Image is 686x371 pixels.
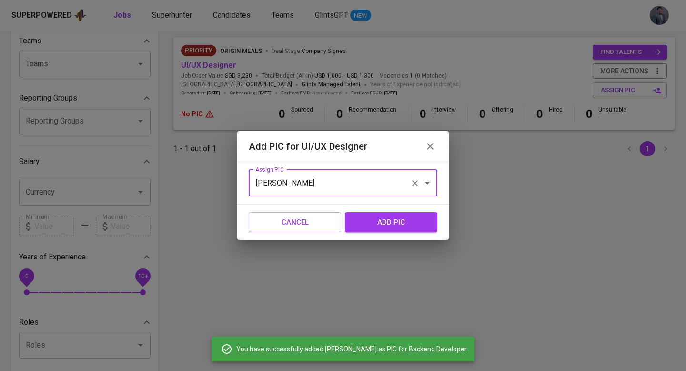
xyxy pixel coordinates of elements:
button: Open [421,176,434,190]
button: Clear [408,176,422,190]
button: Cancel [249,212,341,232]
button: add pic [345,212,437,232]
span: Cancel [259,216,331,228]
h6: Add PIC for UI/UX Designer [249,139,367,154]
span: You have successfully added [PERSON_NAME] as PIC for Backend Developer [236,344,467,354]
span: add pic [355,216,427,228]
